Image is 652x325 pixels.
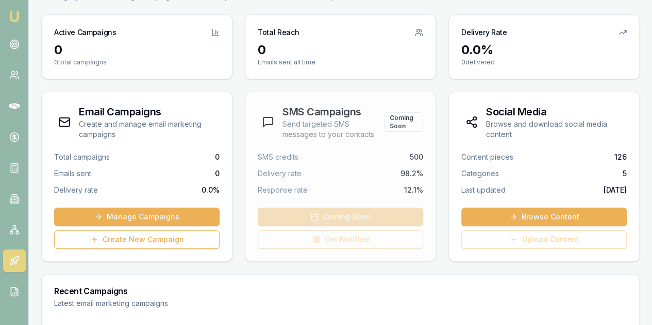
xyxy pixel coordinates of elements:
p: Create and manage email marketing campaigns [79,119,220,140]
h3: Recent Campaigns [54,287,627,295]
span: Content pieces [461,152,513,162]
h3: Delivery Rate [461,27,507,38]
a: Browse Content [461,208,627,226]
a: Manage Campaigns [54,208,220,226]
span: 500 [410,152,423,162]
span: SMS credits [258,152,298,162]
p: Emails sent all time [258,58,423,66]
p: Latest email marketing campaigns [54,298,627,309]
h3: Active Campaigns [54,27,116,38]
p: 0 total campaigns [54,58,220,66]
span: Total campaigns [54,152,110,162]
h3: SMS Campaigns [282,105,384,119]
div: 0 [54,42,220,58]
span: Emails sent [54,168,91,179]
span: 126 [614,152,627,162]
span: Delivery rate [54,185,98,195]
a: Create New Campaign [54,230,220,249]
span: Last updated [461,185,506,195]
span: Delivery rate [258,168,302,179]
p: 0 delivered [461,58,627,66]
span: 0 [215,168,220,179]
span: Categories [461,168,499,179]
img: emu-icon-u.png [8,10,21,23]
span: [DATE] [604,185,627,195]
p: Send targeted SMS messages to your contacts [282,119,384,140]
span: 12.1% [404,185,423,195]
div: 0 [258,42,423,58]
div: Coming Soon [384,112,423,132]
span: 0 [215,152,220,162]
span: 98.2% [400,168,423,179]
h3: Total Reach [258,27,299,38]
span: Response rate [258,185,308,195]
span: 5 [623,168,627,179]
span: 0.0 % [202,185,220,195]
h3: Email Campaigns [79,105,220,119]
h3: Social Media [486,105,627,119]
p: Browse and download social media content [486,119,627,140]
div: 0.0 % [461,42,627,58]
